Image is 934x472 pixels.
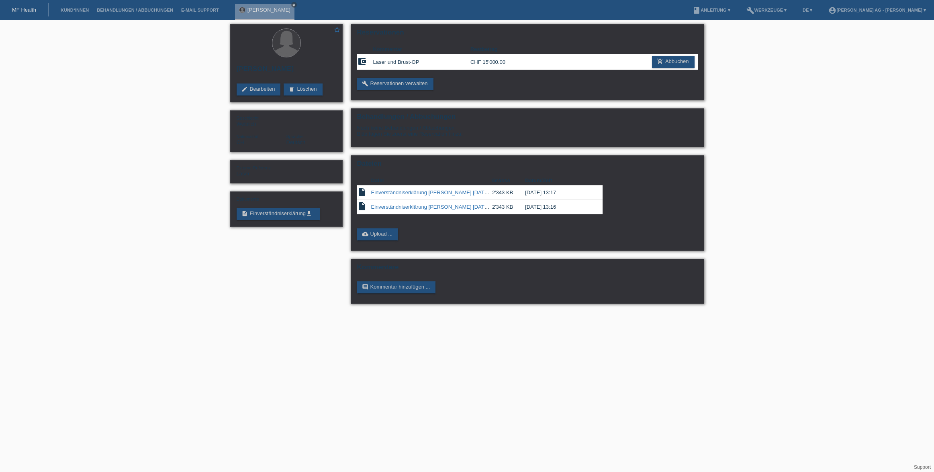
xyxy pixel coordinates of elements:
a: DE ▾ [799,8,816,12]
h2: Kommentare [357,263,698,275]
h2: Reservationen [357,28,698,41]
h2: Behandlungen / Abbuchungen [357,113,698,125]
i: edit [241,86,248,92]
i: insert_drive_file [357,187,367,197]
i: comment [362,284,368,290]
a: editBearbeiten [237,83,281,96]
a: Behandlungen / Abbuchungen [93,8,177,12]
a: [PERSON_NAME] [247,7,290,13]
span: Schweiz [237,139,244,145]
a: cloud_uploadUpload ... [357,228,399,240]
td: CHF 15'000.00 [470,54,519,70]
i: build [746,6,754,14]
a: Einverständniserklärung [PERSON_NAME] [DATE].pdf [371,189,498,195]
a: buildWerkzeuge ▾ [742,8,791,12]
div: Laser [237,165,286,177]
i: delete [288,86,295,92]
i: description [241,210,248,217]
a: bookAnleitung ▾ [689,8,734,12]
span: Geschlecht [237,116,259,120]
a: add_shopping_cartAbbuchen [652,56,695,68]
td: [DATE] 13:16 [525,200,591,214]
td: 2'343 KB [492,185,525,200]
i: insert_drive_file [357,201,367,211]
td: Laser und Brust-OP [373,54,470,70]
span: Sprache [286,134,303,139]
th: Datei [371,176,492,185]
th: Kommentar [373,45,470,54]
i: close [292,3,296,7]
i: account_balance_wallet [357,57,367,66]
i: cloud_upload [362,231,368,237]
div: Weiblich [237,115,286,127]
div: Noch keine Behandlungen / Abbuchungen Bitte fügen Sie zuerst eine Reservation hinzu. [357,125,698,143]
a: E-Mail Support [177,8,223,12]
span: Nationalität [237,134,259,139]
span: Externe Referenz [237,165,271,170]
a: descriptionEinverständniserklärungget_app [237,208,320,220]
a: Einverständniserklärung [PERSON_NAME] [DATE].pdf [371,204,498,210]
td: 2'343 KB [492,200,525,214]
th: Grösse [492,176,525,185]
th: Datum/Zeit [525,176,591,185]
a: commentKommentar hinzufügen ... [357,281,436,293]
a: account_circle[PERSON_NAME] AG - [PERSON_NAME] ▾ [824,8,930,12]
td: [DATE] 13:17 [525,185,591,200]
a: Support [914,464,931,470]
i: account_circle [828,6,836,14]
h2: Dateien [357,160,698,172]
i: build [362,80,368,87]
a: deleteLöschen [284,83,322,96]
span: Dokumente [237,197,259,201]
h2: [PERSON_NAME] [237,65,336,77]
th: Restbetrag [470,45,519,54]
a: star_border [333,26,341,35]
a: buildReservationen verwalten [357,78,433,90]
i: book [693,6,701,14]
a: close [291,2,297,8]
span: Deutsch [286,139,306,145]
i: star_border [333,26,341,33]
i: get_app [306,210,312,217]
a: Kund*innen [57,8,93,12]
a: MF Health [12,7,36,13]
i: add_shopping_cart [657,58,663,65]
